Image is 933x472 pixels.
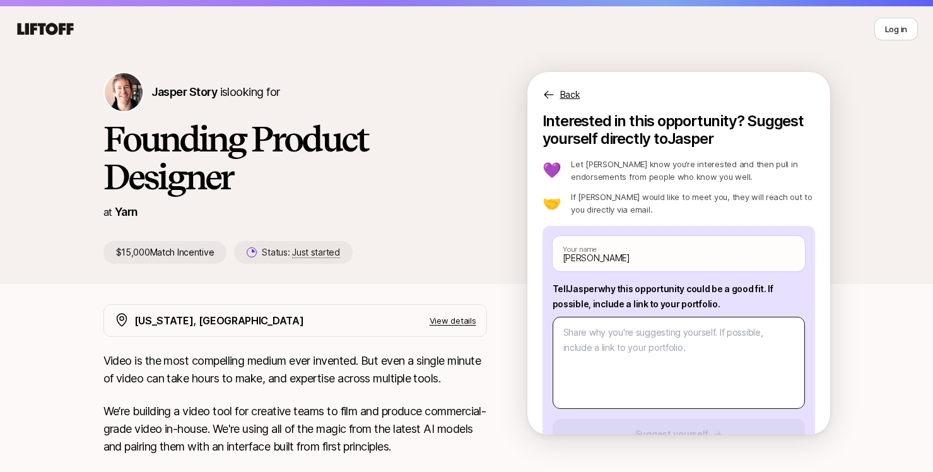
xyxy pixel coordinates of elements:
[292,247,340,258] span: Just started
[151,85,218,98] span: Jasper Story
[103,241,227,264] p: $15,000 Match Incentive
[874,18,918,40] button: Log in
[134,312,304,329] p: [US_STATE], [GEOGRAPHIC_DATA]
[571,191,814,216] p: If [PERSON_NAME] would like to meet you, they will reach out to you directly via email.
[553,281,805,312] p: Tell Jasper why this opportunity could be a good fit . If possible, include a link to your portfo...
[543,196,561,211] p: 🤝
[151,83,280,101] p: is looking for
[543,112,815,148] p: Interested in this opportunity? Suggest yourself directly to Jasper
[543,163,561,178] p: 💜
[571,158,814,183] p: Let [PERSON_NAME] know you’re interested and then pull in endorsements from people who know you w...
[103,403,487,456] p: We’re building a video tool for creative teams to film and produce commercial-grade video in-hous...
[115,205,138,218] a: Yarn
[103,204,112,220] p: at
[103,352,487,387] p: Video is the most compelling medium ever invented. But even a single minute of video can take hou...
[103,120,487,196] h1: Founding Product Designer
[560,87,580,102] p: Back
[105,73,143,111] img: Jasper Story
[262,245,339,260] p: Status:
[430,314,476,327] p: View details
